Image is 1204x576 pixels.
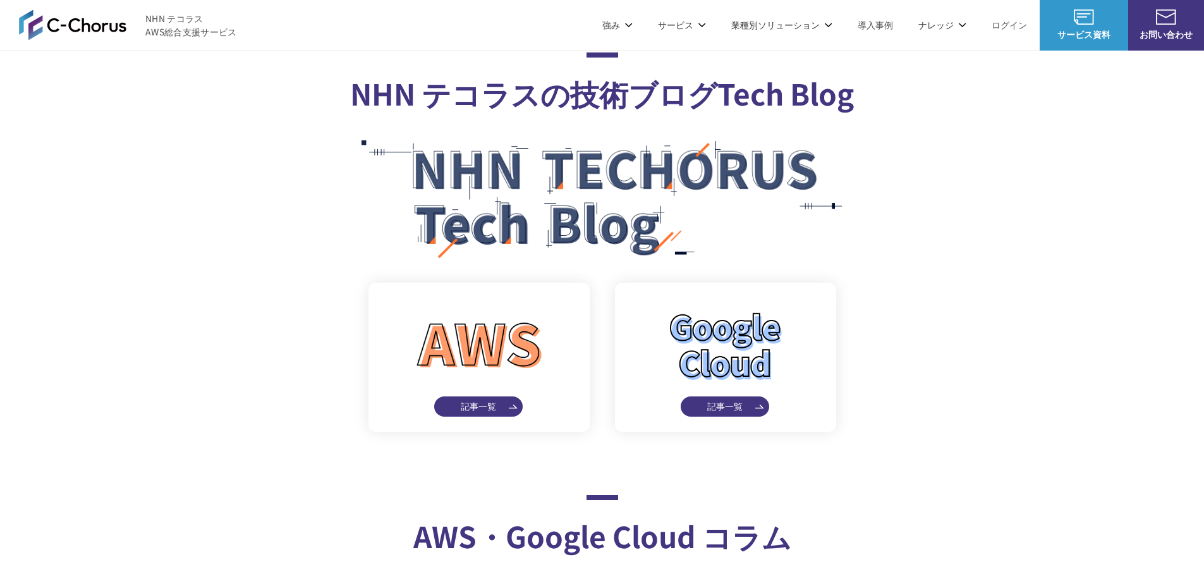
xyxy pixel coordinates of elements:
p: 強み [602,18,633,32]
p: 業種別ソリューション [731,18,832,32]
span: サービス資料 [1040,28,1128,41]
span: 記事一覧 [434,400,523,413]
p: ナレッジ [918,18,966,32]
img: AWS総合支援サービス C-Chorus [19,9,126,40]
span: NHN テコラス AWS総合支援サービス [145,12,237,39]
a: TechBlog [258,115,946,259]
h2: NHN テコラスの 技術ブログ Tech Blog [258,52,946,115]
a: 記事一覧 [615,283,836,432]
img: TechBlog [362,140,842,259]
a: ログイン [992,18,1027,32]
a: AWS総合支援サービス C-Chorus NHN テコラスAWS総合支援サービス [19,9,237,40]
h2: AWS・Google Cloud コラム [267,495,937,558]
img: AWS総合支援サービス C-Chorus サービス資料 [1074,9,1094,25]
span: お問い合わせ [1128,28,1204,41]
a: 記事一覧 [368,283,590,432]
span: 記事一覧 [681,400,769,413]
img: お問い合わせ [1156,9,1176,25]
p: サービス [658,18,706,32]
a: 導入事例 [858,18,893,32]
